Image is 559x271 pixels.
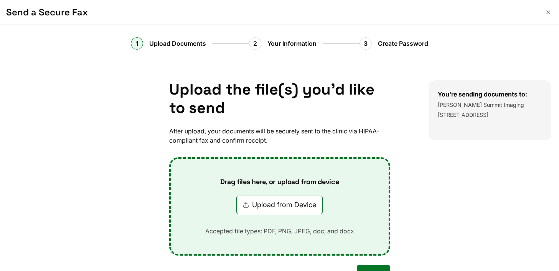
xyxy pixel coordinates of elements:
[208,177,351,186] p: Drag files here, or upload from device
[249,37,261,50] div: 2
[6,6,538,18] h1: Send a Secure Fax
[236,196,323,214] button: Upload from Device
[438,101,542,109] p: [PERSON_NAME] Summit Imaging
[193,226,366,236] p: Accepted file types: PDF, PNG, JPEG, doc, and docx
[438,111,542,119] p: [STREET_ADDRESS]
[438,90,542,99] h3: You're sending documents to:
[169,80,390,117] h1: Upload the file(s) you'd like to send
[149,39,206,48] span: Upload Documents
[169,126,390,145] p: After upload, your documents will be securely sent to the clinic via HIPAA-compliant fax and conf...
[131,37,143,50] div: 1
[378,39,428,48] span: Create Password
[544,8,553,17] button: Close
[359,37,372,50] div: 3
[267,39,317,48] span: Your Information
